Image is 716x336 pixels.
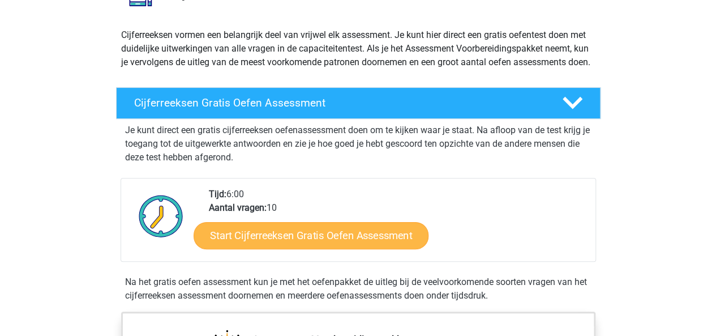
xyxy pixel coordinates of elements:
[209,189,226,199] b: Tijd:
[209,202,267,213] b: Aantal vragen:
[194,222,428,249] a: Start Cijferreeksen Gratis Oefen Assessment
[125,124,591,164] p: Je kunt direct een gratis cijferreeksen oefenassessment doen om te kijken waar je staat. Na afloo...
[121,28,595,69] p: Cijferreeksen vormen een belangrijk deel van vrijwel elk assessment. Je kunt hier direct een grat...
[200,188,595,261] div: 6:00 10
[134,96,544,109] h4: Cijferreeksen Gratis Oefen Assessment
[121,275,596,303] div: Na het gratis oefen assessment kun je met het oefenpakket de uitleg bij de veelvoorkomende soorte...
[112,87,605,119] a: Cijferreeksen Gratis Oefen Assessment
[132,188,190,244] img: Klok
